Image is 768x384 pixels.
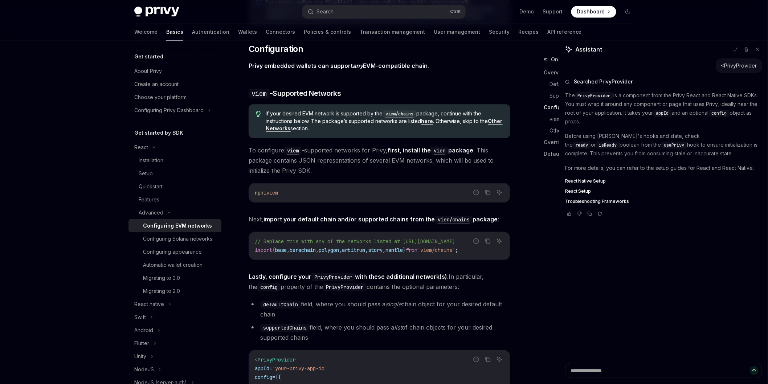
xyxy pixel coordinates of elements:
[249,88,341,98] span: -Supported Networks
[365,247,368,253] span: ,
[518,23,539,41] a: Recipes
[134,352,146,361] div: Unity
[383,110,417,118] code: viem/chains
[544,102,640,113] a: Configuration
[547,23,582,41] a: API reference
[565,178,606,184] span: React Native Setup
[128,232,221,245] a: Configuring Solana networks
[712,110,727,116] span: config
[750,366,759,375] button: Send message
[128,180,221,193] a: Quickstart
[435,216,473,223] a: viem/chains
[249,273,449,280] strong: Lastly, configure your with these additional network(s).
[128,271,221,285] a: Migrating to 3.0
[550,78,640,90] a: Default Chain
[311,273,355,281] code: PrivyProvider
[483,236,493,246] button: Copy the contents from the code block
[406,247,417,253] span: from
[139,195,159,204] div: Features
[471,188,481,197] button: Report incorrect code
[249,89,270,98] code: viem
[565,132,762,158] p: Before using [PERSON_NAME]'s hooks and state, check the or boolean from the hook to ensure initia...
[134,339,149,348] div: Flutter
[166,23,183,41] a: Basics
[128,219,221,232] a: Configuring EVM networks
[139,169,153,178] div: Setup
[471,236,481,246] button: Report incorrect code
[134,7,179,17] img: dark logo
[134,67,162,75] div: About Privy
[128,193,221,206] a: Features
[323,283,367,291] code: PrivyProvider
[128,285,221,298] a: Migrating to 2.0
[388,147,473,154] strong: first, install the package
[284,147,302,154] a: viem
[304,23,351,41] a: Policies & controls
[383,110,417,117] a: viem/chains
[249,322,510,343] li: field, where you should pass a of chain objects for your desired supported chains
[578,93,611,99] span: PrivyProvider
[255,247,272,253] span: import
[134,300,164,309] div: React native
[483,355,493,364] button: Copy the contents from the code block
[134,313,146,322] div: Swift
[319,247,339,253] span: polygon
[495,188,504,197] button: Ask AI
[260,324,310,332] code: supportedChains
[622,6,634,17] button: Toggle dark mode
[565,91,762,126] p: The is a component from the Privy React and React Native SDKs. You must wrap it around any compon...
[134,106,204,115] div: Configuring Privy Dashboard
[192,23,229,41] a: Authentication
[565,164,762,172] p: For more details, you can refer to the setup guides for React and React Native.
[255,189,264,196] span: npm
[360,23,425,41] a: Transaction management
[577,8,605,15] span: Dashboard
[353,62,363,69] em: any
[544,148,640,160] a: Default Configuration
[664,142,685,148] span: usePrivy
[339,247,342,253] span: ,
[599,142,617,148] span: isReady
[249,62,428,69] strong: Privy embedded wallets can support EVM-compatible chain
[368,247,383,253] span: story
[128,154,221,167] a: Installation
[544,67,640,78] a: Overview
[431,147,448,155] code: viem
[139,208,163,217] div: Advanced
[565,188,591,194] span: React Setup
[128,245,221,258] a: Configuring appearance
[264,216,498,223] strong: import your default chain and/or supported chains from the package
[128,258,221,271] a: Automatic wallet creation
[483,188,493,197] button: Copy the contents from the code block
[134,326,153,335] div: Android
[257,283,281,291] code: config
[139,182,163,191] div: Quickstart
[565,199,762,204] a: Troubleshooting Frameworks
[249,214,510,224] span: Next, :
[143,261,203,269] div: Automatic wallet creation
[128,65,221,78] a: About Privy
[249,61,510,71] span: .
[575,45,602,54] span: Assistant
[495,236,504,246] button: Ask AI
[272,247,275,253] span: {
[543,8,563,15] a: Support
[143,234,212,243] div: Configuring Solana networks
[128,167,221,180] a: Setup
[495,355,504,364] button: Ask AI
[385,301,401,308] em: single
[255,238,455,245] span: // Replace this with any of the networks listed at [URL][DOMAIN_NAME]
[284,147,302,155] code: viem
[256,111,261,117] svg: Tip
[571,6,616,17] a: Dashboard
[565,178,762,184] a: React Native Setup
[266,189,278,196] span: viem
[565,78,762,85] button: Searched PrivyProvider
[455,247,458,253] span: ;
[519,8,534,15] a: Demo
[565,188,762,194] a: React Setup
[287,247,290,253] span: ,
[342,247,365,253] span: arbitrum
[249,271,510,292] span: In particular, the property of the contains the optional parameters:
[139,156,163,165] div: Installation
